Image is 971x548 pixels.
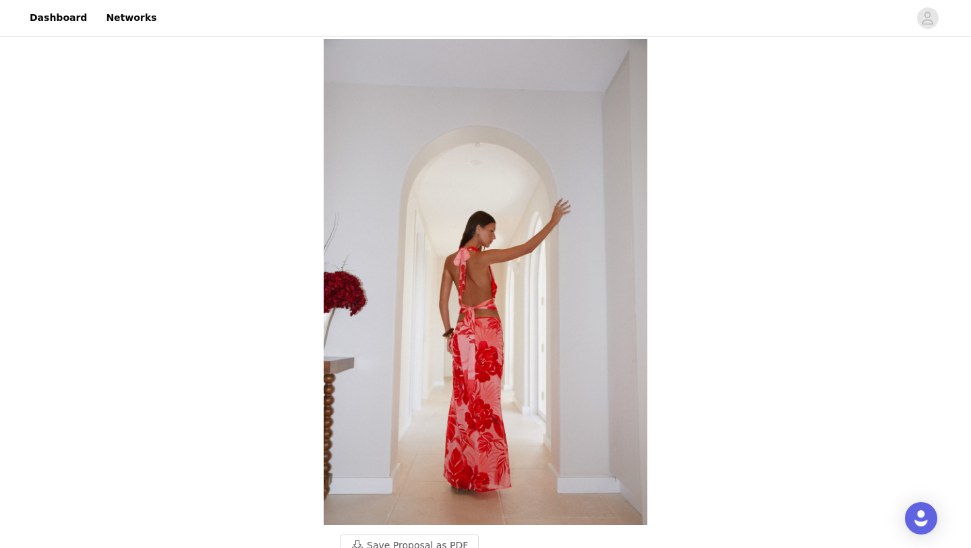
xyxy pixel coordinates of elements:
[921,7,934,29] div: avatar
[905,502,937,535] div: Open Intercom Messenger
[324,39,647,525] img: campaign image
[98,3,165,33] a: Networks
[22,3,95,33] a: Dashboard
